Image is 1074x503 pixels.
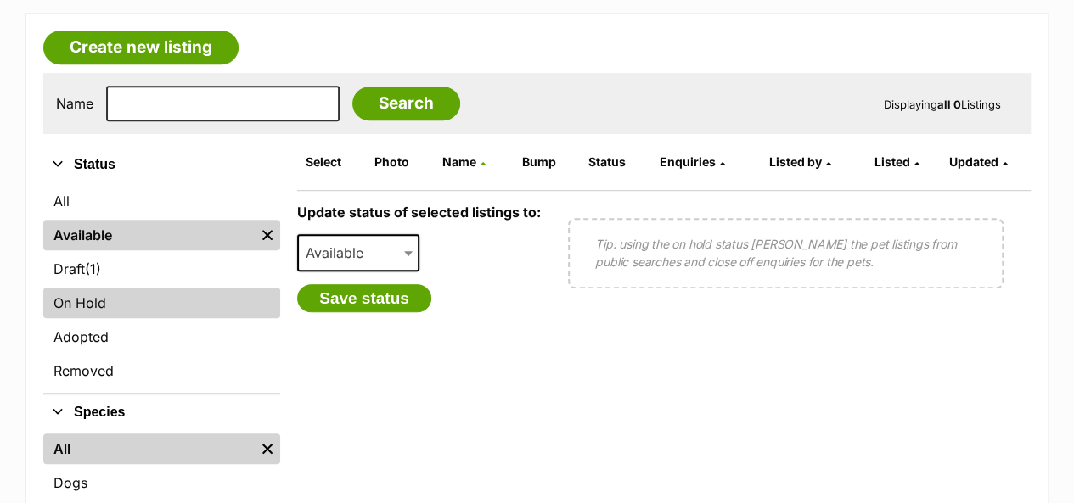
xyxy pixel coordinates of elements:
[582,148,651,176] th: Status
[949,154,1008,169] a: Updated
[352,87,460,120] input: Search
[660,154,725,169] a: Enquiries
[769,154,822,169] span: Listed by
[874,154,919,169] a: Listed
[884,98,1001,111] span: Displaying Listings
[368,148,434,176] th: Photo
[297,204,541,221] label: Update status of selected listings to:
[515,148,580,176] th: Bump
[255,433,280,464] a: Remove filter
[43,288,280,318] a: On Hold
[85,259,101,279] span: (1)
[43,401,280,423] button: Species
[43,321,280,352] a: Adopted
[43,467,280,498] a: Dogs
[299,241,380,265] span: Available
[769,154,831,169] a: Listed by
[255,220,280,250] a: Remove filter
[595,235,976,271] p: Tip: using the on hold status [PERSON_NAME] the pet listings from public searches and close off e...
[43,254,280,284] a: Draft
[442,154,476,169] span: Name
[43,31,239,64] a: Create new listing
[949,154,998,169] span: Updated
[874,154,910,169] span: Listed
[56,96,93,111] label: Name
[297,284,431,313] button: Save status
[43,154,280,176] button: Status
[442,154,486,169] a: Name
[43,433,255,464] a: All
[43,182,280,393] div: Status
[297,234,419,271] span: Available
[937,98,961,111] strong: all 0
[299,148,366,176] th: Select
[43,355,280,386] a: Removed
[43,186,280,216] a: All
[43,220,255,250] a: Available
[660,154,716,169] span: translation missing: en.admin.listings.index.attributes.enquiries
